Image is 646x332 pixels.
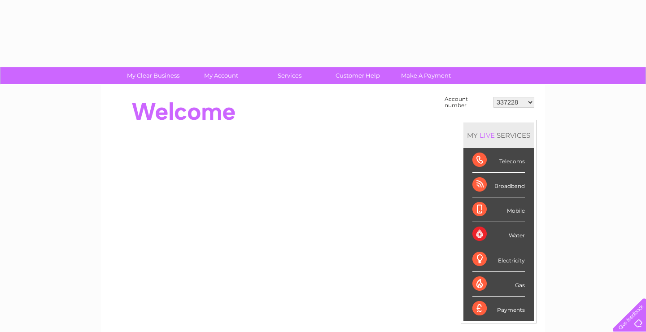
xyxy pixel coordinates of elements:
[478,131,497,140] div: LIVE
[472,297,525,321] div: Payments
[463,122,534,148] div: MY SERVICES
[253,67,327,84] a: Services
[472,148,525,173] div: Telecoms
[472,247,525,272] div: Electricity
[472,222,525,247] div: Water
[321,67,395,84] a: Customer Help
[472,272,525,297] div: Gas
[389,67,463,84] a: Make A Payment
[442,94,491,111] td: Account number
[116,67,190,84] a: My Clear Business
[472,197,525,222] div: Mobile
[184,67,258,84] a: My Account
[472,173,525,197] div: Broadband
